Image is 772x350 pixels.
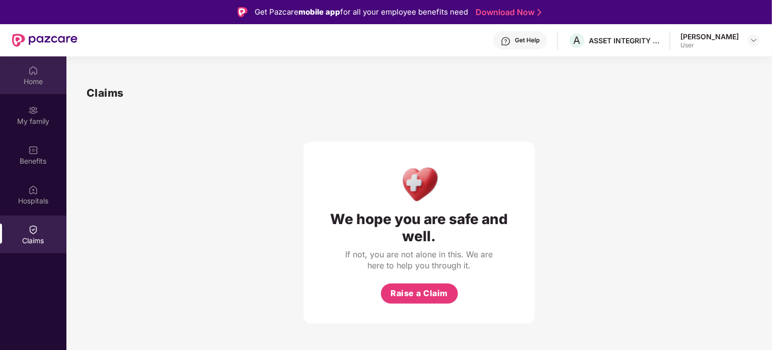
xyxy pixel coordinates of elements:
div: Get Pazcare for all your employee benefits need [255,6,468,18]
img: Health Care [398,162,441,205]
div: [PERSON_NAME] [680,32,739,41]
img: Logo [238,7,248,17]
span: A [574,34,581,46]
img: svg+xml;base64,PHN2ZyBpZD0iSGVscC0zMngzMiIgeG1sbnM9Imh0dHA6Ly93d3cudzMub3JnLzIwMDAvc3ZnIiB3aWR0aD... [501,36,511,46]
img: svg+xml;base64,PHN2ZyBpZD0iSG9tZSIgeG1sbnM9Imh0dHA6Ly93d3cudzMub3JnLzIwMDAvc3ZnIiB3aWR0aD0iMjAiIG... [28,65,38,76]
div: If not, you are not alone in this. We are here to help you through it. [344,249,495,271]
span: Raise a Claim [391,287,448,300]
h1: Claims [87,85,124,101]
img: svg+xml;base64,PHN2ZyBpZD0iQ2xhaW0iIHhtbG5zPSJodHRwOi8vd3d3LnczLm9yZy8yMDAwL3N2ZyIgd2lkdGg9IjIwIi... [28,225,38,235]
img: svg+xml;base64,PHN2ZyB3aWR0aD0iMjAiIGhlaWdodD0iMjAiIHZpZXdCb3g9IjAgMCAyMCAyMCIgZmlsbD0ibm9uZSIgeG... [28,105,38,115]
div: User [680,41,739,49]
img: New Pazcare Logo [12,34,78,47]
img: svg+xml;base64,PHN2ZyBpZD0iQmVuZWZpdHMiIHhtbG5zPSJodHRwOi8vd3d3LnczLm9yZy8yMDAwL3N2ZyIgd2lkdGg9Ij... [28,145,38,155]
img: Stroke [537,7,542,18]
div: We hope you are safe and well. [324,211,515,245]
img: svg+xml;base64,PHN2ZyBpZD0iRHJvcGRvd24tMzJ4MzIiIHhtbG5zPSJodHRwOi8vd3d3LnczLm9yZy8yMDAwL3N2ZyIgd2... [750,36,758,44]
a: Download Now [476,7,538,18]
button: Raise a Claim [381,284,458,304]
div: ASSET INTEGRITY ENGINEERING [589,36,659,45]
strong: mobile app [298,7,340,17]
div: Get Help [515,36,539,44]
img: svg+xml;base64,PHN2ZyBpZD0iSG9zcGl0YWxzIiB4bWxucz0iaHR0cDovL3d3dy53My5vcmcvMjAwMC9zdmciIHdpZHRoPS... [28,185,38,195]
